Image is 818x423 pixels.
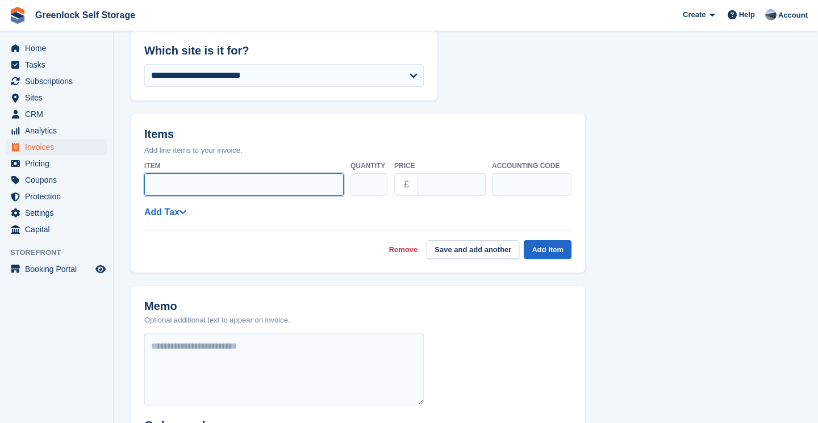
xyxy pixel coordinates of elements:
img: Jamie Hamilton [765,9,777,20]
a: menu [6,261,107,277]
a: menu [6,139,107,155]
span: Capital [25,221,93,237]
a: menu [6,221,107,237]
a: menu [6,57,107,73]
span: Sites [25,90,93,106]
label: Quantity [350,161,387,171]
a: Remove [389,244,418,256]
p: Optional additional text to appear on invoice. [144,315,290,326]
a: menu [6,106,107,122]
a: menu [6,73,107,89]
button: Add item [524,240,571,259]
a: menu [6,189,107,204]
span: Settings [25,205,93,221]
a: menu [6,90,107,106]
label: Price [394,161,485,171]
span: Booking Portal [25,261,93,277]
span: Protection [25,189,93,204]
img: stora-icon-8386f47178a22dfd0bd8f6a31ec36ba5ce8667c1dd55bd0f319d3a0aa187defe.svg [9,7,26,24]
span: Create [683,9,706,20]
label: Accounting code [492,161,571,171]
h2: Memo [144,300,290,313]
span: Subscriptions [25,73,93,89]
span: Tasks [25,57,93,73]
h2: Which site is it for? [144,44,424,57]
a: Add Tax [144,207,186,217]
a: menu [6,205,107,221]
a: Preview store [94,262,107,276]
button: Save and add another [427,240,519,259]
span: Help [739,9,755,20]
label: Item [144,161,344,171]
span: Pricing [25,156,93,171]
a: menu [6,156,107,171]
span: Coupons [25,172,93,188]
a: menu [6,123,107,139]
a: Greenlock Self Storage [31,6,140,24]
span: Analytics [25,123,93,139]
a: menu [6,172,107,188]
h2: Items [144,128,571,143]
span: Storefront [10,247,113,258]
p: Add line items to your invoice. [144,145,571,156]
a: menu [6,40,107,56]
span: Invoices [25,139,93,155]
span: Home [25,40,93,56]
span: CRM [25,106,93,122]
span: Account [778,10,808,21]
